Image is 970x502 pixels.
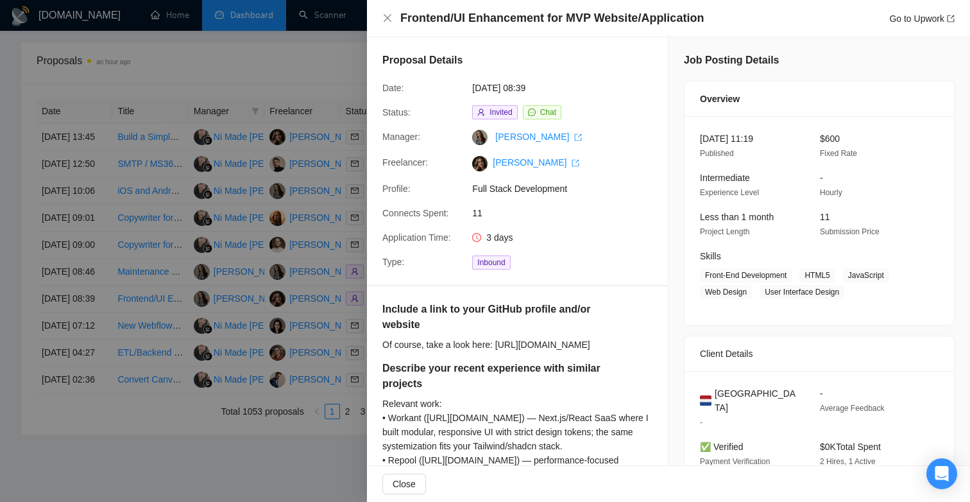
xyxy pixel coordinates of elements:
[820,457,876,466] span: 2 Hires, 1 Active
[382,208,449,218] span: Connects Spent:
[700,173,750,183] span: Intermediate
[820,388,823,399] span: -
[947,15,955,22] span: export
[382,474,426,494] button: Close
[843,268,889,282] span: JavaScript
[382,232,451,243] span: Application Time:
[700,442,744,452] span: ✅ Verified
[528,108,536,116] span: message
[382,302,593,333] h5: Include a link to your GitHub profile and/or website
[400,10,704,26] h4: Frontend/UI Enhancement for MVP Website/Application
[472,233,481,242] span: clock-circle
[700,285,752,299] span: Web Design
[382,157,428,168] span: Freelancer:
[700,251,721,261] span: Skills
[799,268,835,282] span: HTML5
[382,184,411,194] span: Profile:
[574,134,582,141] span: export
[572,159,579,167] span: export
[715,386,799,415] span: [GEOGRAPHIC_DATA]
[382,83,404,93] span: Date:
[760,285,844,299] span: User Interface Design
[889,13,955,24] a: Go to Upworkexport
[700,268,792,282] span: Front-End Development
[495,132,582,142] a: [PERSON_NAME] export
[684,53,779,68] h5: Job Posting Details
[700,134,753,144] span: [DATE] 11:19
[382,13,393,24] button: Close
[700,149,734,158] span: Published
[382,132,420,142] span: Manager:
[472,206,665,220] span: 11
[820,188,842,197] span: Hourly
[700,457,770,466] span: Payment Verification
[489,108,512,117] span: Invited
[472,156,488,171] img: c1BuND3VkBVuWntuf0lJmTgdyakNMrBjeKnbp8xPJ6aPYAP9U1acCCSoLCuHgne329
[382,361,612,392] h5: Describe your recent experience with similar projects
[700,336,939,371] div: Client Details
[700,227,749,236] span: Project Length
[700,394,711,408] img: 🇳🇱
[700,212,774,222] span: Less than 1 month
[382,338,631,352] div: Of course, take a look here: [URL][DOMAIN_NAME]
[820,442,881,452] span: $0K Total Spent
[486,232,513,243] span: 3 days
[472,182,665,196] span: Full Stack Development
[820,404,885,413] span: Average Feedback
[493,157,579,168] a: [PERSON_NAME] export
[820,212,830,222] span: 11
[382,13,393,23] span: close
[382,107,411,117] span: Status:
[926,458,957,489] div: Open Intercom Messenger
[700,92,740,106] span: Overview
[540,108,556,117] span: Chat
[820,149,857,158] span: Fixed Rate
[477,108,485,116] span: user-add
[382,53,463,68] h5: Proposal Details
[382,397,652,496] div: Relevant work: • Workant ([URL][DOMAIN_NAME]) — Next.js/React SaaS where I built modular, respons...
[382,257,404,267] span: Type:
[700,188,759,197] span: Experience Level
[700,418,702,427] span: -
[820,173,823,183] span: -
[820,227,880,236] span: Submission Price
[820,134,840,144] span: $600
[472,81,665,95] span: [DATE] 08:39
[472,255,510,270] span: Inbound
[393,477,416,491] span: Close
